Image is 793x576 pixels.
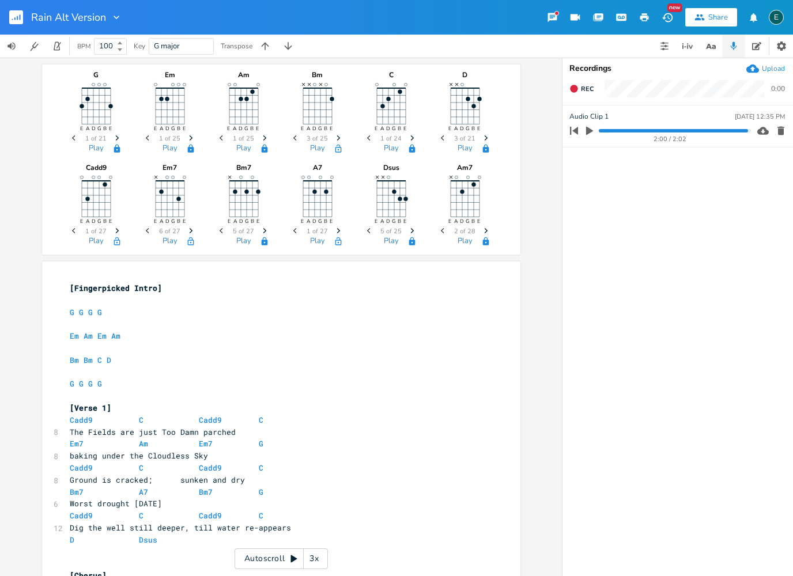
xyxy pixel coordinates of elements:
span: G [259,487,263,497]
span: C [139,463,144,473]
div: Key [134,43,145,50]
span: Em [70,331,79,341]
span: G [97,307,102,317]
span: Cadd9 [70,415,93,425]
span: C [259,415,263,425]
span: Bm [70,355,79,365]
text: B [103,125,106,132]
span: baking under the Cloudless Sky [70,450,208,461]
text: E [330,218,333,225]
span: Em7 [70,438,84,449]
span: Worst drought [DATE] [70,498,162,509]
span: 5 of 25 [380,228,402,234]
div: 0:00 [771,85,785,92]
text: B [103,218,106,225]
button: Rec [565,79,598,98]
text: A [307,125,311,132]
text: E [80,125,82,132]
span: G [97,378,102,389]
text: A [233,125,237,132]
div: Em7 [141,164,199,171]
text: G [244,125,248,132]
text: A [159,218,163,225]
span: Dsus [139,535,157,545]
div: 2:00 / 2:02 [590,136,751,142]
div: Transpose [221,43,252,50]
span: 1 of 27 [307,228,328,234]
text: D [239,125,243,132]
span: G [79,307,84,317]
text: A [380,218,384,225]
text: B [471,218,475,225]
text: A [454,125,458,132]
text: B [324,125,327,132]
text: × [301,79,305,89]
text: E [477,125,480,132]
span: G [70,307,74,317]
text: G [392,125,396,132]
span: Dig the well still deeper, till water re-appears [70,522,291,533]
span: Cadd9 [199,463,222,473]
div: Am [215,71,273,78]
span: G [79,378,84,389]
text: A [454,218,458,225]
div: Bm [289,71,346,78]
text: D [165,125,169,132]
span: 1 of 25 [233,135,254,142]
button: Play [384,237,399,247]
button: Play [310,237,325,247]
div: Upload [762,64,785,73]
text: B [250,125,254,132]
div: Am7 [436,164,494,171]
button: Play [310,144,325,154]
span: C [139,510,144,521]
text: E [256,125,259,132]
div: A7 [289,164,346,171]
text: G [466,125,470,132]
div: Bm7 [215,164,273,171]
span: Cadd9 [70,463,93,473]
text: E [301,218,304,225]
text: × [375,172,379,181]
button: Share [685,8,737,26]
span: Cadd9 [70,510,93,521]
span: Am [84,331,93,341]
span: 2 of 28 [454,228,475,234]
div: G [67,71,125,78]
text: × [449,79,453,89]
text: E [330,125,333,132]
span: Am [139,438,148,449]
text: × [307,79,311,89]
text: E [227,218,230,225]
text: D [312,125,316,132]
text: B [176,125,180,132]
span: C [259,510,263,521]
text: B [324,218,327,225]
text: × [381,172,385,181]
div: New [667,3,682,12]
text: A [233,218,237,225]
button: Play [458,237,473,247]
div: Autoscroll [235,548,328,569]
text: × [154,172,158,181]
text: D [460,125,464,132]
span: Cadd9 [199,415,222,425]
text: E [80,218,82,225]
text: E [403,218,406,225]
span: G [70,378,74,389]
text: × [319,79,323,89]
text: E [153,218,156,225]
span: Audio Clip 1 [569,111,609,122]
div: D [436,71,494,78]
text: E [227,125,230,132]
span: G [259,438,263,449]
button: Play [163,237,178,247]
span: D [70,535,74,545]
span: 6 of 27 [159,228,180,234]
span: Em7 [199,438,213,449]
button: Upload [746,62,785,75]
span: C [139,415,144,425]
button: Play [89,144,104,154]
text: E [256,218,259,225]
span: Em [97,331,107,341]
